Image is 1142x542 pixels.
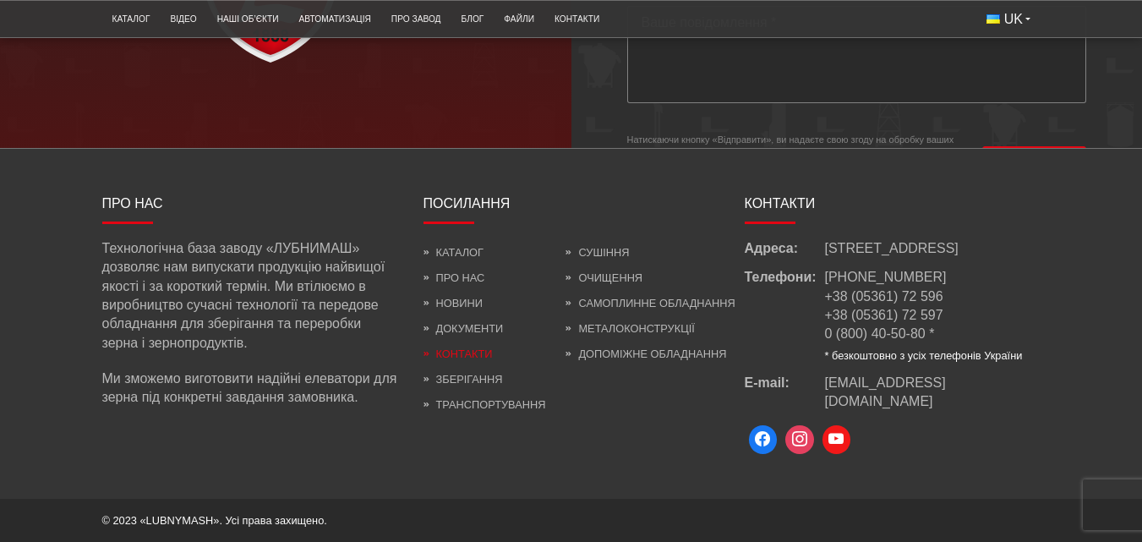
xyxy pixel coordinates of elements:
[423,348,493,360] a: Контакти
[745,374,825,412] span: E-mail:
[825,239,959,258] span: [STREET_ADDRESS]
[976,5,1041,34] button: UK
[825,348,1023,364] li: * безкоштовно з усіх телефонів України
[423,297,483,309] a: Новини
[825,374,1041,412] a: [EMAIL_ADDRESS][DOMAIN_NAME]
[566,271,642,284] a: Очищення
[207,5,289,33] a: Наші об’єкти
[818,421,855,458] a: Youtube
[825,375,946,408] span: [EMAIL_ADDRESS][DOMAIN_NAME]
[627,134,965,197] small: Натискаючи кнопку «Відправити», ви надаєте свою згоду на обробку ваших персональних даних співроб...
[423,196,511,211] span: Посилання
[781,421,818,458] a: Instagram
[825,289,943,304] a: +38 (05361) 72 596
[423,398,546,411] a: Транспортування
[825,326,935,341] a: 0 (800) 40-50-80 *
[566,246,629,259] a: Сушіння
[381,5,451,33] a: Про завод
[566,322,694,335] a: Металоконструкції
[825,308,943,322] a: +38 (05361) 72 597
[986,14,1000,24] img: Українська
[825,270,947,284] a: [PHONE_NUMBER]
[544,5,609,33] a: Контакти
[745,196,816,211] span: Контакти
[1004,10,1023,29] span: UK
[102,5,161,33] a: Каталог
[423,271,485,284] a: Про нас
[566,348,726,360] a: Допоміжне обладнання
[289,5,381,33] a: Автоматизація
[423,246,484,259] a: Каталог
[102,370,398,408] p: Ми зможемо виготовити надійні елеватори для зерна під конкретні завдання замовника.
[494,5,544,33] a: Файли
[451,5,495,33] a: Блог
[745,421,782,458] a: Facebook
[160,5,206,33] a: Відео
[745,239,825,258] span: Адреса:
[102,239,398,353] p: Технологічна база заводу «ЛУБНИМАШ» дозволяє нам випускати продукцію найвищої якості і за коротки...
[102,196,163,211] span: Про нас
[423,373,503,386] a: Зберігання
[102,514,327,527] span: © 2023 «LUBNYMASH». Усі права захищено.
[423,322,504,335] a: Документи
[14,38,81,53] center: 92
[566,297,735,309] a: Самоплинне обладнання
[745,268,825,363] span: Телефони:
